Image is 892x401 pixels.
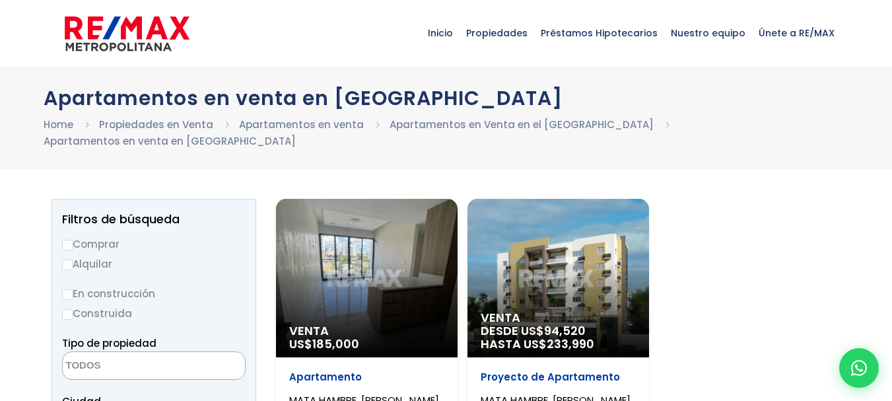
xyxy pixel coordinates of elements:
span: Venta [289,324,444,338]
p: Apartamento [289,371,444,384]
span: Inicio [421,13,460,53]
textarea: Search [63,352,191,381]
h1: Apartamentos en venta en [GEOGRAPHIC_DATA] [44,87,849,110]
label: En construcción [62,285,246,302]
span: Venta [481,311,636,324]
a: Apartamentos en venta [239,118,364,131]
a: Home [44,118,73,131]
span: Propiedades [460,13,534,53]
input: En construcción [62,289,73,300]
span: HASTA US$ [481,338,636,351]
p: Proyecto de Apartamento [481,371,636,384]
input: Alquilar [62,260,73,270]
span: 233,990 [547,336,594,352]
input: Comprar [62,240,73,250]
li: Apartamentos en venta en [GEOGRAPHIC_DATA] [44,133,296,149]
a: Propiedades en Venta [99,118,213,131]
label: Comprar [62,236,246,252]
label: Construida [62,305,246,322]
span: Préstamos Hipotecarios [534,13,664,53]
span: 185,000 [312,336,359,352]
h2: Filtros de búsqueda [62,213,246,226]
a: Apartamentos en Venta en el [GEOGRAPHIC_DATA] [390,118,654,131]
span: Nuestro equipo [664,13,752,53]
label: Alquilar [62,256,246,272]
span: Tipo de propiedad [62,336,156,350]
input: Construida [62,309,73,320]
span: US$ [289,336,359,352]
span: Únete a RE/MAX [752,13,841,53]
img: remax-metropolitana-logo [65,14,189,54]
span: DESDE US$ [481,324,636,351]
span: 94,520 [544,322,586,339]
